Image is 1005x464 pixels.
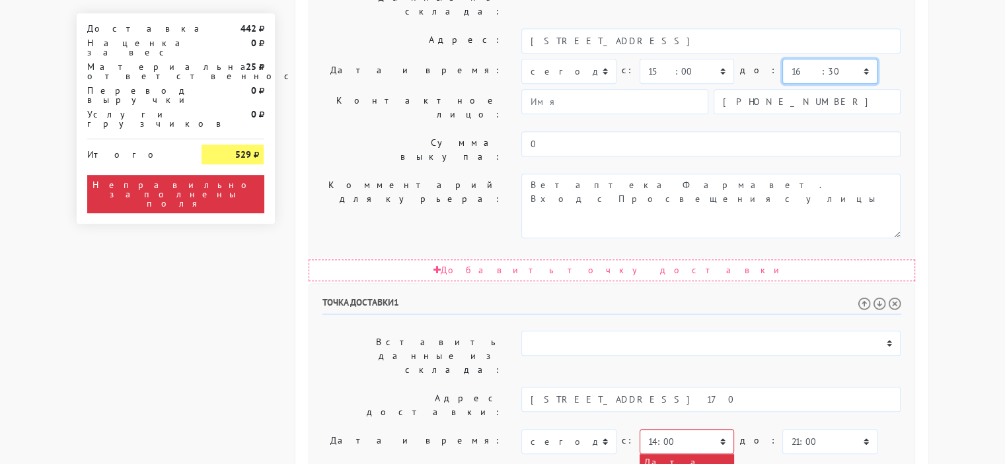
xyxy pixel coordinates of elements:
[313,387,512,424] label: Адрес доставки:
[521,89,708,114] input: Имя
[250,84,256,96] strong: 0
[739,429,777,452] label: до:
[322,297,901,315] h6: Точка доставки
[87,175,264,213] div: Неправильно заполнены поля
[235,149,250,160] strong: 529
[622,59,634,82] label: c:
[313,131,512,168] label: Сумма выкупа:
[77,38,192,57] div: Наценка за вес
[245,61,256,73] strong: 25
[313,331,512,381] label: Вставить данные из склада:
[313,28,512,53] label: Адрес:
[622,429,634,452] label: c:
[77,62,192,81] div: Материальная ответственность
[739,59,777,82] label: до:
[714,89,901,114] input: Телефон
[313,174,512,238] label: Комментарий для курьера:
[240,22,256,34] strong: 442
[309,259,915,281] div: Добавить точку доставки
[87,145,182,159] div: Итого
[521,174,901,238] textarea: Ветаптека Фармавет. Вход с Просвещения с улицы
[77,86,192,104] div: Перевод выручки
[313,89,512,126] label: Контактное лицо:
[250,108,256,120] strong: 0
[77,110,192,128] div: Услуги грузчиков
[250,37,256,49] strong: 0
[394,296,399,308] span: 1
[77,24,192,33] div: Доставка
[313,59,512,84] label: Дата и время:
